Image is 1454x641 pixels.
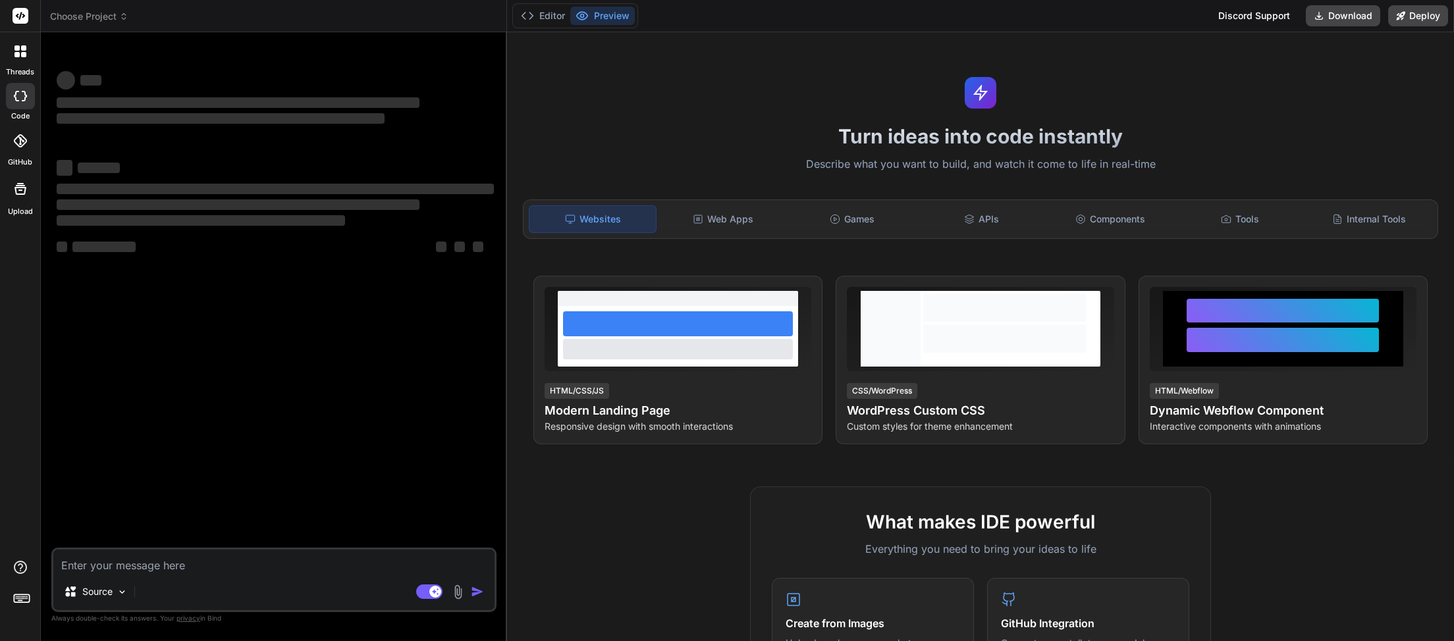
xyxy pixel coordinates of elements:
[847,383,917,399] div: CSS/WordPress
[57,97,419,108] span: ‌
[545,420,811,433] p: Responsive design with smooth interactions
[1001,615,1175,631] h4: GitHub Integration
[515,124,1446,148] h1: Turn ideas into code instantly
[473,242,483,252] span: ‌
[918,205,1044,233] div: APIs
[1177,205,1303,233] div: Tools
[51,612,497,625] p: Always double-check its answers. Your in Bind
[1047,205,1173,233] div: Components
[1306,5,1380,26] button: Download
[659,205,786,233] div: Web Apps
[786,615,960,631] h4: Create from Images
[450,584,466,600] img: attachment
[515,156,1446,173] p: Describe what you want to build, and watch it come to life in real-time
[847,401,1114,420] h4: WordPress Custom CSS
[529,205,657,233] div: Websites
[1150,383,1219,399] div: HTML/Webflow
[1210,5,1298,26] div: Discord Support
[80,75,101,86] span: ‌
[57,160,72,176] span: ‌
[454,242,465,252] span: ‌
[436,242,446,252] span: ‌
[772,541,1189,557] p: Everything you need to bring your ideas to life
[11,111,30,122] label: code
[57,242,67,252] span: ‌
[545,401,811,420] h4: Modern Landing Page
[471,585,484,598] img: icon
[117,586,128,598] img: Pick Models
[516,7,570,25] button: Editor
[1388,5,1448,26] button: Deploy
[8,206,33,217] label: Upload
[57,199,419,210] span: ‌
[57,71,75,90] span: ‌
[789,205,915,233] div: Games
[772,508,1189,536] h2: What makes IDE powerful
[57,184,494,194] span: ‌
[847,420,1114,433] p: Custom styles for theme enhancement
[50,10,128,23] span: Choose Project
[82,585,113,598] p: Source
[6,66,34,78] label: threads
[8,157,32,168] label: GitHub
[78,163,120,173] span: ‌
[57,113,385,124] span: ‌
[570,7,635,25] button: Preview
[545,383,609,399] div: HTML/CSS/JS
[176,614,200,622] span: privacy
[1150,420,1416,433] p: Interactive components with animations
[72,242,136,252] span: ‌
[1306,205,1432,233] div: Internal Tools
[1150,401,1416,420] h4: Dynamic Webflow Component
[57,215,345,226] span: ‌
